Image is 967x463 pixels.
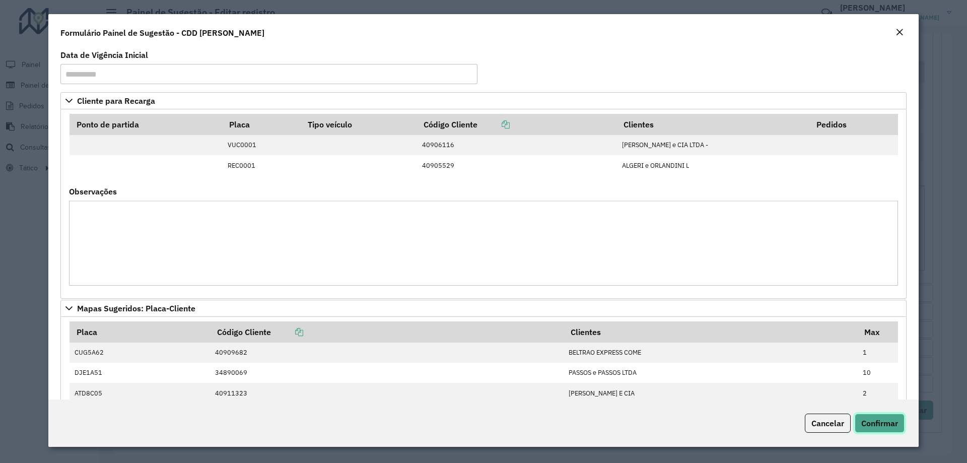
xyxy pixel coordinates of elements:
[60,109,907,299] div: Cliente para Recarga
[210,383,564,403] td: 40911323
[895,28,904,36] em: Fechar
[855,414,905,433] button: Confirmar
[417,114,617,135] th: Código Cliente
[858,363,898,383] td: 10
[564,343,858,363] td: BELTRAO EXPRESS COME
[805,414,851,433] button: Cancelar
[811,418,844,428] span: Cancelar
[60,300,907,317] a: Mapas Sugeridos: Placa-Cliente
[861,418,898,428] span: Confirmar
[858,343,898,363] td: 1
[60,49,148,61] label: Data de Vigência Inicial
[70,363,210,383] td: DJE1A51
[210,363,564,383] td: 34890069
[60,92,907,109] a: Cliente para Recarga
[70,114,223,135] th: Ponto de partida
[417,155,617,175] td: 40905529
[70,343,210,363] td: CUG5A62
[417,135,617,155] td: 40906116
[210,321,564,343] th: Código Cliente
[77,97,155,105] span: Cliente para Recarga
[564,383,858,403] td: [PERSON_NAME] E CIA
[301,114,417,135] th: Tipo veículo
[70,321,210,343] th: Placa
[892,26,907,39] button: Close
[564,321,858,343] th: Clientes
[60,27,264,39] h4: Formulário Painel de Sugestão - CDD [PERSON_NAME]
[858,321,898,343] th: Max
[77,304,195,312] span: Mapas Sugeridos: Placa-Cliente
[810,114,898,135] th: Pedidos
[616,135,810,155] td: [PERSON_NAME] e CIA LTDA -
[222,114,301,135] th: Placa
[70,383,210,403] td: ATD8C05
[858,383,898,403] td: 2
[564,363,858,383] td: PASSOS e PASSOS LTDA
[210,343,564,363] td: 40909682
[222,155,301,175] td: REC0001
[616,155,810,175] td: ALGERI e ORLANDINI L
[616,114,810,135] th: Clientes
[271,327,303,337] a: Copiar
[69,185,117,197] label: Observações
[477,119,510,129] a: Copiar
[222,135,301,155] td: VUC0001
